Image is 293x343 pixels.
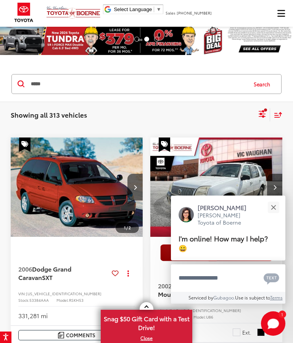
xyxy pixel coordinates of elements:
[158,282,248,299] a: 2002Mercury MountaineerBase 114 WB
[270,294,283,301] a: Terms
[122,267,135,280] button: Actions
[270,108,282,121] button: Select sort value
[150,138,283,237] a: 2002 Mercury Mountaineer Base 114 WB2002 Mercury Mountaineer Base 114 WB2002 Mercury Mountaineer ...
[261,311,285,336] svg: Start Chat
[18,330,135,340] button: Comments
[188,294,213,301] span: Serviced by
[198,212,254,227] p: [PERSON_NAME] Toyota of Boerne
[11,110,87,119] span: Showing all 313 vehicles
[160,244,273,261] img: full motion video
[127,270,129,276] span: dropdown dots
[46,6,101,19] img: Vic Vaughan Toyota of Boerne
[18,297,29,303] span: Stock:
[246,74,281,94] button: Search
[261,311,285,336] button: Toggle Chat Window
[171,196,285,304] div: Close[PERSON_NAME][PERSON_NAME] Toyota of BoerneI'm online! How may I help? 😀Type your messageCha...
[281,312,283,316] span: 1
[233,328,240,336] span: Oxford White Clearcoat/Mineral Gray Metallic
[193,314,206,320] span: Model:
[30,75,246,93] input: Search by Make, Model, or Keyword
[129,225,131,230] span: 2
[206,314,213,320] span: U86
[42,273,53,282] span: SXT
[261,269,282,286] button: Chat with SMS
[69,297,84,303] span: RSKH53
[158,281,172,290] span: 2002
[18,291,26,296] span: VIN:
[150,138,283,238] img: 2002 Mercury Mountaineer Base 114 WB
[124,225,126,230] span: 1
[242,329,251,336] span: Ext.
[101,311,192,334] span: Snag $50 Gift Card with a Test Drive!
[171,264,285,292] textarea: Type your message
[10,138,143,237] a: 2006 Dodge Grand Caravan SXT2006 Dodge Grand Caravan SXT2006 Dodge Grand Caravan SXT2006 Dodge Gr...
[56,297,69,303] span: Model:
[156,6,161,12] span: ▼
[10,138,143,238] img: 2006 Dodge Grand Caravan SXT
[18,265,109,282] a: 2006Dodge Grand CaravanSXT
[264,272,279,285] svg: Text
[267,174,282,201] button: Next image
[158,281,195,298] span: Mercury Mountaineer
[265,199,282,216] button: Close
[18,311,48,320] div: 331,281 mi
[235,294,270,301] span: Use is subject to
[66,332,95,339] span: Comments
[257,328,265,336] span: Dark Graphite
[127,174,143,201] button: Next image
[198,203,254,212] p: [PERSON_NAME]
[213,294,235,301] a: Gubagoo.
[18,264,71,282] span: Dodge Grand Caravan
[258,107,267,123] button: Select filters
[159,138,170,152] span: Special
[114,6,152,12] span: Select Language
[58,332,64,338] img: Comments
[18,264,32,273] span: 2006
[166,10,175,16] span: Sales
[19,138,31,152] span: Special
[29,297,49,303] span: 53384AAA
[26,291,101,296] span: [US_VEHICLE_IDENTIFICATION_NUMBER]
[179,233,268,253] span: I'm online! How may I help? 😀
[10,138,143,237] div: 2006 Dodge Grand Caravan SXT 0
[114,6,161,12] a: Select Language​
[150,138,283,237] div: 2002 Mercury Mountaineer Base 114 WB 0
[166,307,241,313] span: [US_VEHICLE_IDENTIFICATION_NUMBER]
[126,225,129,230] span: /
[177,10,212,16] span: [PHONE_NUMBER]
